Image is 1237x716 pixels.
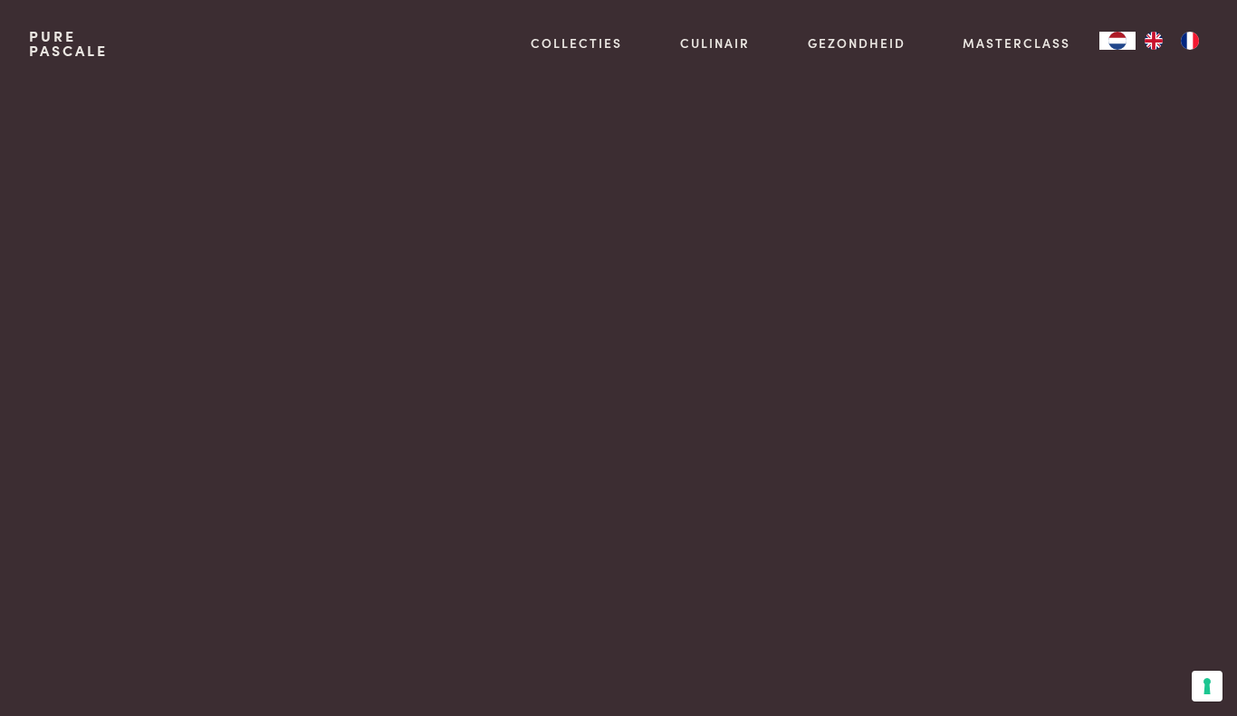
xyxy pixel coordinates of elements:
div: Language [1099,32,1136,50]
button: Uw voorkeuren voor toestemming voor trackingtechnologieën [1192,671,1223,702]
ul: Language list [1136,32,1208,50]
a: Gezondheid [808,33,906,53]
aside: Language selected: Nederlands [1099,32,1208,50]
a: FR [1172,32,1208,50]
a: Masterclass [963,33,1070,53]
a: NL [1099,32,1136,50]
a: PurePascale [29,29,108,58]
a: Collecties [531,33,622,53]
a: EN [1136,32,1172,50]
a: Culinair [680,33,750,53]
